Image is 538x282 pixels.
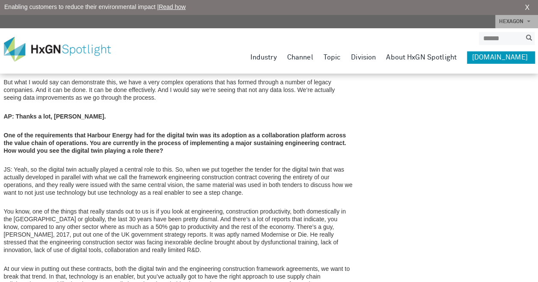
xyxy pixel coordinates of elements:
[467,51,535,63] a: [DOMAIN_NAME]
[4,166,354,196] p: JS: Yeah, so the digital twin actually played a central role to this. So, when we put together th...
[287,51,313,63] a: Channel
[386,51,457,63] a: About HxGN Spotlight
[525,3,529,13] a: X
[4,132,346,154] strong: One of the requirements that Harbour Energy had for the digital twin was its adoption as a collab...
[351,51,376,63] a: Division
[4,37,124,62] img: HxGN Spotlight
[4,113,106,120] strong: AP: Thanks a lot, [PERSON_NAME].
[4,3,186,12] span: Enabling customers to reduce their environmental impact |
[250,51,277,63] a: Industry
[4,208,354,254] p: You know, one of the things that really stands out to us is if you look at engineering, construct...
[4,78,354,101] p: But what I would say can demonstrate this, we have a very complex operations that has formed thro...
[159,3,186,10] a: Read how
[323,51,341,63] a: Topic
